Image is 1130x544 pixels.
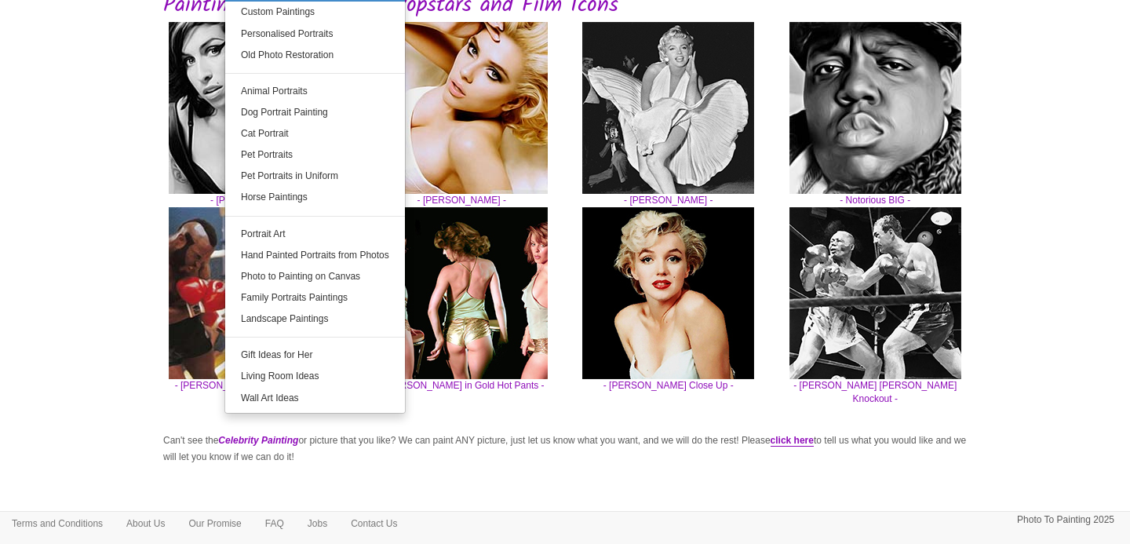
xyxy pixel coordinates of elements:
a: Animal Portraits [225,81,405,102]
a: - [PERSON_NAME] Close Up - [577,287,760,392]
a: Old Photo Restoration [225,45,405,66]
span: - [PERSON_NAME] Close Up - [577,379,760,392]
a: Landscape Paintings [225,309,405,330]
span: - [PERSON_NAME] - [577,194,760,207]
a: Jobs [296,512,339,535]
a: Hand Painted Portraits from Photos [225,245,405,266]
span: - [PERSON_NAME] [PERSON_NAME] Knockout - [784,379,968,406]
img: Scarlett Johansson [376,22,548,194]
img: Kylie in Gold Hot Pants [376,207,548,379]
a: - [PERSON_NAME] in Gold Hot Pants - [370,287,554,392]
a: Gift Ideas for Her [225,345,405,366]
a: - [PERSON_NAME] [PERSON_NAME] Knockout - [784,287,968,407]
a: click here [771,435,814,447]
a: Living Room Ideas [225,366,405,387]
a: - [PERSON_NAME] - [577,101,760,206]
a: Custom Paintings [225,2,405,23]
a: Cat Portrait [225,123,405,144]
a: Horse Paintings [225,187,405,208]
img: Marilyn Monroe Close Up [582,207,754,379]
span: - Notorious BIG - [784,194,968,207]
span: - [PERSON_NAME] in Gold Hot Pants - [370,379,554,392]
a: Personalised Portraits [225,24,405,45]
a: Portrait Art [225,224,405,245]
img: Rocky Balboa vs Clubber Lang [169,207,341,379]
a: Dog Portrait Painting [225,102,405,123]
a: Our Promise [177,512,253,535]
a: Contact Us [339,512,409,535]
a: About Us [115,512,177,535]
img: Amy Winehouse [169,22,341,194]
a: Family Portraits Paintings [225,287,405,309]
img: Marilyn Monroe [582,22,754,194]
a: Wall Art Ideas [225,388,405,409]
p: Can't see the or picture that you like? We can paint ANY picture, just let us know what you want,... [163,433,967,466]
a: Photo to Painting on Canvas [225,266,405,287]
a: FAQ [253,512,296,535]
img: Rocky Marciano Walcott Knockout [789,207,961,379]
span: - [PERSON_NAME] - [163,194,347,207]
a: - [PERSON_NAME] - [370,101,554,206]
img: Notorious BIG [789,22,961,194]
span: - [PERSON_NAME] - [370,194,554,207]
span: - [PERSON_NAME] vs Clubber Lang - [163,379,347,392]
a: Pet Portraits [225,144,405,166]
p: Photo To Painting 2025 [1017,512,1114,528]
em: Celebrity Painting [218,435,298,446]
a: - Notorious BIG - [784,101,968,206]
a: Pet Portraits in Uniform [225,166,405,187]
